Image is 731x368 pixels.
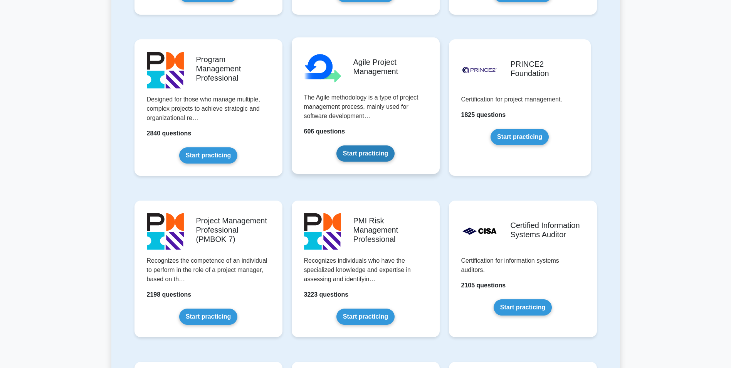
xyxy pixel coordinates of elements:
[494,299,552,316] a: Start practicing
[179,147,237,164] a: Start practicing
[336,145,395,162] a: Start practicing
[336,309,395,325] a: Start practicing
[179,309,237,325] a: Start practicing
[491,129,549,145] a: Start practicing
